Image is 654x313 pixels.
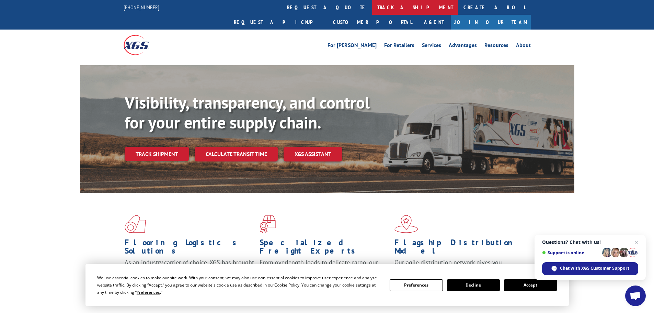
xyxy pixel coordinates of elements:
a: [PHONE_NUMBER] [124,4,159,11]
button: Preferences [390,279,443,291]
span: As an industry carrier of choice, XGS has brought innovation and dedication to flooring logistics... [125,258,254,283]
span: Preferences [137,289,160,295]
img: xgs-icon-total-supply-chain-intelligence-red [125,215,146,233]
a: Track shipment [125,147,189,161]
span: Close chat [632,238,641,246]
div: Chat with XGS Customer Support [542,262,638,275]
a: For [PERSON_NAME] [328,43,377,50]
a: Services [422,43,441,50]
span: Support is online [542,250,600,255]
button: Accept [504,279,557,291]
img: xgs-icon-flagship-distribution-model-red [394,215,418,233]
p: From overlength loads to delicate cargo, our experienced staff knows the best way to move your fr... [260,258,389,289]
button: Decline [447,279,500,291]
span: Questions? Chat with us! [542,239,638,245]
div: We use essential cookies to make our site work. With your consent, we may also use non-essential ... [97,274,381,296]
a: Advantages [449,43,477,50]
a: Request a pickup [229,15,328,30]
a: Join Our Team [451,15,531,30]
div: Open chat [625,286,646,306]
a: Calculate transit time [195,147,278,161]
a: Agent [417,15,451,30]
div: Cookie Consent Prompt [85,264,569,306]
h1: Flooring Logistics Solutions [125,238,254,258]
a: For Retailers [384,43,414,50]
h1: Specialized Freight Experts [260,238,389,258]
a: XGS ASSISTANT [284,147,342,161]
a: About [516,43,531,50]
h1: Flagship Distribution Model [394,238,524,258]
span: Our agile distribution network gives you nationwide inventory management on demand. [394,258,521,275]
b: Visibility, transparency, and control for your entire supply chain. [125,92,370,133]
span: Chat with XGS Customer Support [560,265,629,271]
img: xgs-icon-focused-on-flooring-red [260,215,276,233]
a: Resources [484,43,508,50]
span: Cookie Policy [274,282,299,288]
a: Customer Portal [328,15,417,30]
